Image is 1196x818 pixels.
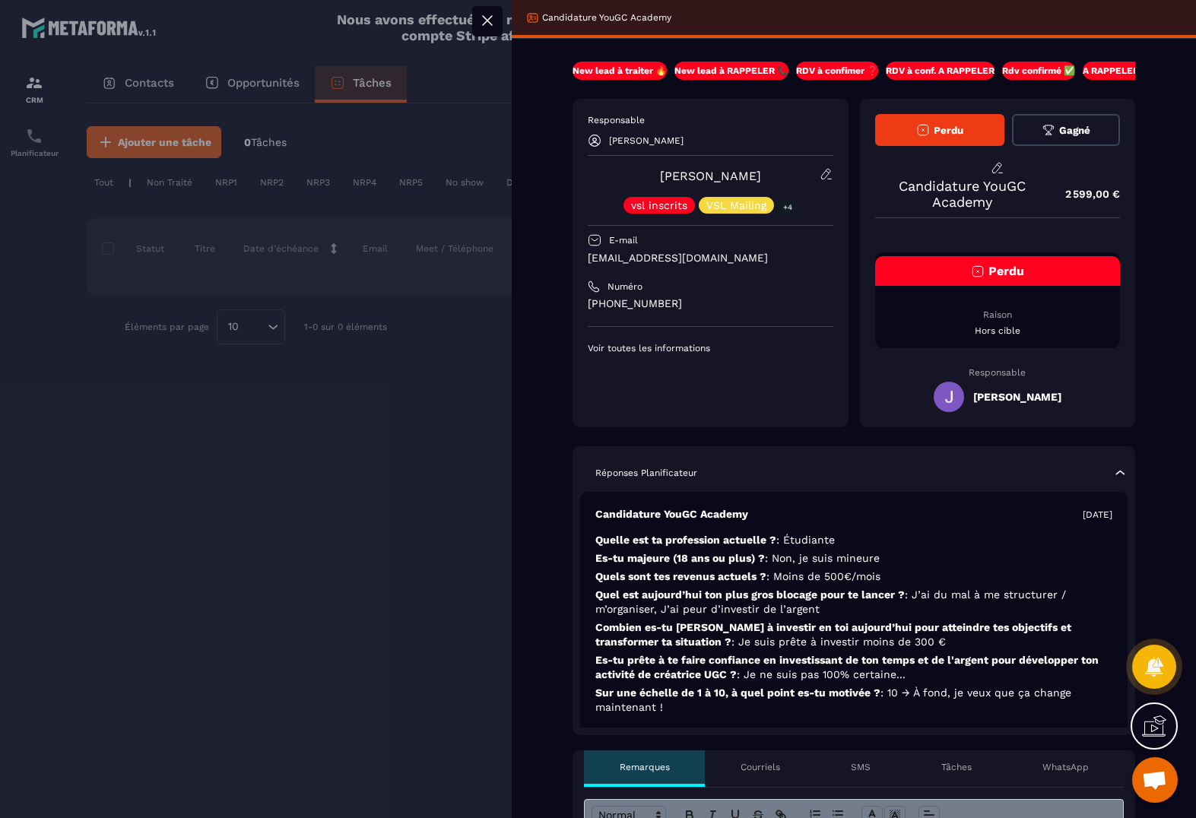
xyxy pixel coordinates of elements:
[851,761,871,773] p: SMS
[737,668,906,680] span: : Je ne suis pas 100% certaine...
[706,200,766,211] p: VSL Mailing
[1012,114,1120,146] button: Gagné
[875,325,1121,337] p: Hors cible
[1042,761,1089,773] p: WhatsApp
[588,296,833,311] p: [PHONE_NUMBER]
[588,251,833,265] p: [EMAIL_ADDRESS][DOMAIN_NAME]
[778,199,798,215] p: +4
[988,264,1024,278] span: Perdu
[973,391,1061,403] h5: [PERSON_NAME]
[595,686,1112,715] p: Sur une échelle de 1 à 10, à quel point es-tu motivée ?
[674,65,788,77] p: New lead à RAPPELER 📞
[588,114,833,126] p: Responsable
[595,467,697,479] p: Réponses Planificateur
[588,342,833,354] p: Voir toutes les informations
[776,534,835,546] span: : Étudiante
[886,65,995,77] p: RDV à conf. A RAPPELER
[595,569,1112,584] p: Quels sont tes revenus actuels ?
[875,309,1121,321] p: Raison
[934,125,963,136] span: Perdu
[595,620,1112,649] p: Combien es-tu [PERSON_NAME] à investir en toi aujourd’hui pour atteindre tes objectifs et transfo...
[1050,179,1120,209] p: 2 599,00 €
[595,588,1112,617] p: Quel est aujourd’hui ton plus gros blocage pour te lancer ?
[595,507,748,522] p: Candidature YouGC Academy
[741,761,780,773] p: Courriels
[609,135,684,146] p: [PERSON_NAME]
[660,169,761,183] a: [PERSON_NAME]
[542,11,671,24] p: Candidature YouGC Academy
[595,533,1112,547] p: Quelle est ta profession actuelle ?
[620,761,670,773] p: Remarques
[609,234,638,246] p: E-mail
[875,178,1051,210] p: Candidature YouGC Academy
[796,65,878,77] p: RDV à confimer ❓
[1132,757,1178,803] div: Ouvrir le chat
[875,367,1121,378] p: Responsable
[941,761,972,773] p: Tâches
[573,65,667,77] p: New lead à traiter 🔥
[595,551,1112,566] p: Es-tu majeure (18 ans ou plus) ?
[608,281,642,293] p: Numéro
[1059,125,1090,136] span: Gagné
[731,636,946,648] span: : Je suis prête à investir moins de 300 €
[1002,65,1075,77] p: Rdv confirmé ✅
[631,200,687,211] p: vsl inscrits
[765,552,880,564] span: : Non, je suis mineure
[595,653,1112,682] p: Es-tu prête à te faire confiance en investissant de ton temps et de l'argent pour développer ton ...
[875,114,1004,146] button: Perdu
[1083,509,1112,521] p: [DATE]
[766,570,880,582] span: : Moins de 500€/mois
